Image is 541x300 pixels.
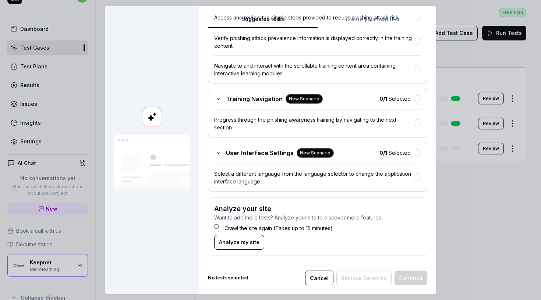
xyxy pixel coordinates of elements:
[208,15,318,28] button: Suggested tests
[214,116,414,131] div: Progress through the phishing awareness training by navigating to the next section
[214,235,264,250] button: Analyze my site
[305,271,333,285] button: Cancel
[395,271,427,285] button: Continue
[379,95,411,103] span: Selected
[226,94,283,103] span: Training Navigation
[297,148,334,158] div: New Scenario
[286,94,323,104] div: New Scenario
[214,214,421,221] p: Want to add more tests? Analyze your site to discover more features.
[379,96,387,102] b: 0 / 1
[214,34,414,50] div: Verify phishing attack prevalence information is displayed correctly in the training content
[114,135,190,193] img: Our AI scans your site and suggests things to test
[224,224,333,232] label: Crawl the site again (Takes up to 15 minutes)
[379,149,411,157] span: Selected
[214,204,421,214] h3: Analyze your site
[208,275,248,281] b: No tests selected
[219,238,259,246] span: Analyze my site
[336,271,392,285] button: Remove Selected
[318,15,427,28] button: Create your own test
[226,149,294,157] span: User Interface Settings
[214,170,414,185] div: Select a different language from the language selector to change the application interface language
[379,150,387,156] b: 0 / 1
[214,62,414,77] div: Navigate to and interact with the scrollable training content area containing interactive learnin...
